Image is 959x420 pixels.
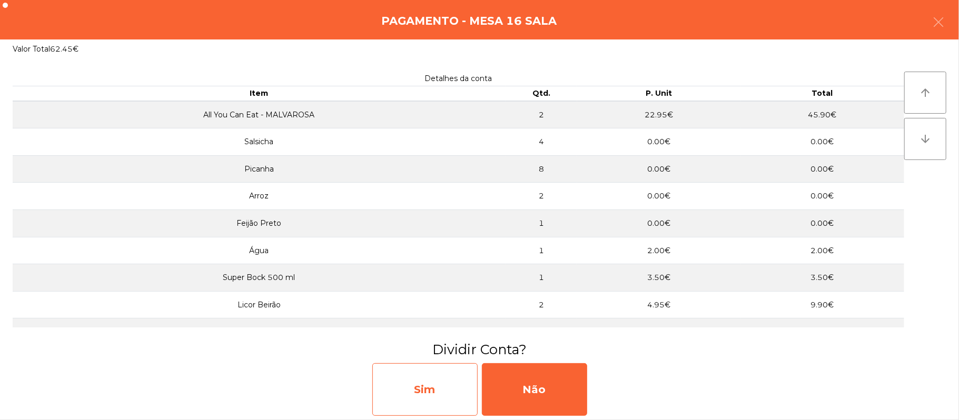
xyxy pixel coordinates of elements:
td: Arroz [13,183,506,210]
td: 1 [506,264,577,292]
div: Não [482,363,587,416]
td: 0.00€ [740,155,904,183]
td: 8 [506,155,577,183]
i: arrow_downward [919,133,932,145]
td: 0.00€ [577,210,741,237]
span: Valor Total [13,44,50,54]
td: 0.00€ [577,155,741,183]
td: 4.95€ [577,291,741,318]
td: 45.90€ [740,101,904,128]
td: 2 [506,183,577,210]
td: 0.00€ [740,210,904,237]
td: 3.50€ [577,264,741,292]
td: Salsicha [13,128,506,156]
th: Item [13,86,506,101]
h3: Dividir Conta? [8,340,951,359]
span: Detalhes da conta [425,74,492,83]
td: 1 [506,318,577,345]
td: 0.00€ [577,128,741,156]
td: Licor Beirão [13,291,506,318]
td: Picanha [13,155,506,183]
td: 2 [506,291,577,318]
td: 1.15€ [577,318,741,345]
button: arrow_upward [904,72,946,114]
span: 62.45€ [50,44,78,54]
td: 2 [506,101,577,128]
td: Super Bock 500 ml [13,264,506,292]
td: 0.00€ [577,183,741,210]
i: arrow_upward [919,86,932,99]
div: Sim [372,363,478,416]
td: 2.00€ [740,237,904,264]
td: 0.00€ [740,128,904,156]
th: Total [740,86,904,101]
td: 1.15€ [740,318,904,345]
th: Qtd. [506,86,577,101]
td: 4 [506,128,577,156]
td: Café [13,318,506,345]
td: 22.95€ [577,101,741,128]
td: 3.50€ [740,264,904,292]
td: All You Can Eat - MALVAROSA [13,101,506,128]
td: Água [13,237,506,264]
td: 1 [506,210,577,237]
td: 0.00€ [740,183,904,210]
button: arrow_downward [904,118,946,160]
h4: Pagamento - Mesa 16 Sala [381,13,557,29]
td: 2.00€ [577,237,741,264]
td: 1 [506,237,577,264]
td: Feijão Preto [13,210,506,237]
td: 9.90€ [740,291,904,318]
th: P. Unit [577,86,741,101]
